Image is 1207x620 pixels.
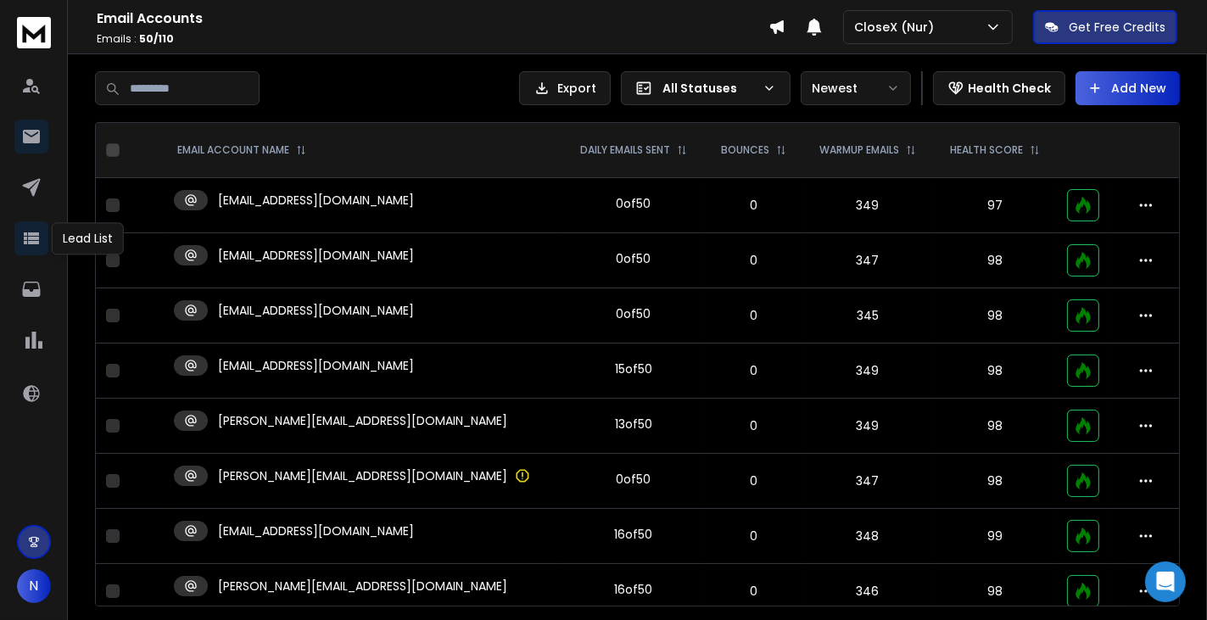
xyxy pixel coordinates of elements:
[854,19,941,36] p: CloseX (Nur)
[617,195,651,212] div: 0 of 50
[933,344,1057,399] td: 98
[802,564,933,619] td: 346
[715,307,792,324] p: 0
[97,32,768,46] p: Emails :
[17,569,51,603] button: N
[47,27,83,41] div: v 4.0.25
[218,247,414,264] p: [EMAIL_ADDRESS][DOMAIN_NAME]
[218,522,414,539] p: [EMAIL_ADDRESS][DOMAIN_NAME]
[177,143,306,157] div: EMAIL ACCOUNT NAME
[715,362,792,379] p: 0
[617,250,651,267] div: 0 of 50
[17,17,51,48] img: logo
[52,222,124,254] div: Lead List
[64,100,152,111] div: Domain Overview
[715,252,792,269] p: 0
[615,526,653,543] div: 16 of 50
[218,467,507,484] p: [PERSON_NAME][EMAIL_ADDRESS][DOMAIN_NAME]
[802,509,933,564] td: 348
[715,417,792,434] p: 0
[933,71,1065,105] button: Health Check
[97,8,768,29] h1: Email Accounts
[715,583,792,600] p: 0
[617,471,651,488] div: 0 of 50
[218,192,414,209] p: [EMAIL_ADDRESS][DOMAIN_NAME]
[139,31,174,46] span: 50 / 110
[801,71,911,105] button: Newest
[715,197,792,214] p: 0
[933,509,1057,564] td: 99
[802,233,933,288] td: 347
[662,80,756,97] p: All Statuses
[27,27,41,41] img: logo_orange.svg
[580,143,670,157] p: DAILY EMAILS SENT
[218,578,507,595] p: [PERSON_NAME][EMAIL_ADDRESS][DOMAIN_NAME]
[1069,19,1165,36] p: Get Free Credits
[615,416,652,433] div: 13 of 50
[933,233,1057,288] td: 98
[615,360,652,377] div: 15 of 50
[715,472,792,489] p: 0
[187,100,286,111] div: Keywords by Traffic
[218,302,414,319] p: [EMAIL_ADDRESS][DOMAIN_NAME]
[1145,561,1186,602] div: Open Intercom Messenger
[615,581,653,598] div: 16 of 50
[218,357,414,374] p: [EMAIL_ADDRESS][DOMAIN_NAME]
[169,98,182,112] img: tab_keywords_by_traffic_grey.svg
[802,344,933,399] td: 349
[933,564,1057,619] td: 98
[802,454,933,509] td: 347
[933,288,1057,344] td: 98
[802,288,933,344] td: 345
[721,143,769,157] p: BOUNCES
[950,143,1023,157] p: HEALTH SCORE
[715,528,792,545] p: 0
[617,305,651,322] div: 0 of 50
[933,178,1057,233] td: 97
[802,399,933,454] td: 349
[819,143,899,157] p: WARMUP EMAILS
[933,399,1057,454] td: 98
[44,44,120,58] div: Domain: [URL]
[968,80,1051,97] p: Health Check
[1076,71,1180,105] button: Add New
[1033,10,1177,44] button: Get Free Credits
[218,412,507,429] p: [PERSON_NAME][EMAIL_ADDRESS][DOMAIN_NAME]
[519,71,611,105] button: Export
[27,44,41,58] img: website_grey.svg
[802,178,933,233] td: 349
[46,98,59,112] img: tab_domain_overview_orange.svg
[933,454,1057,509] td: 98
